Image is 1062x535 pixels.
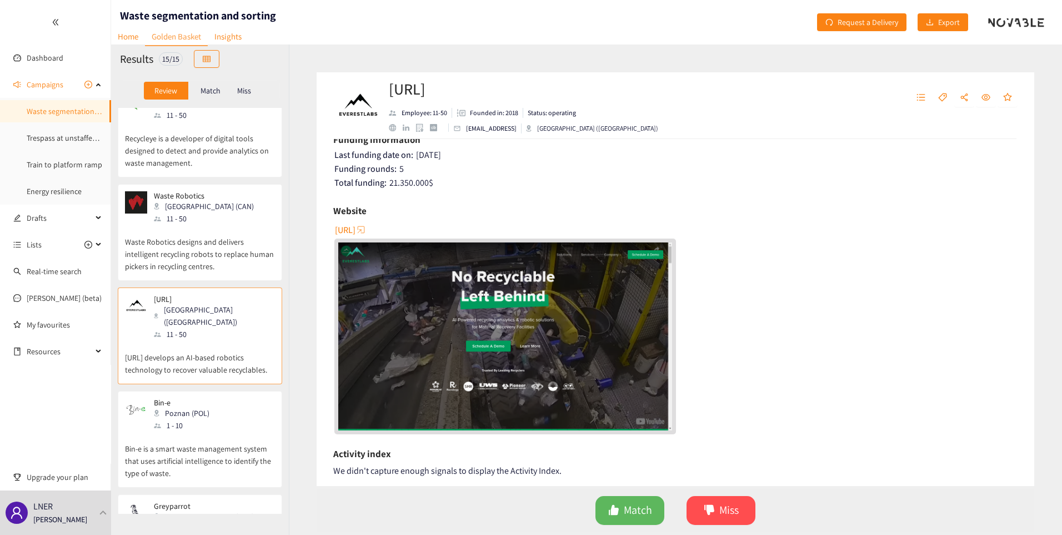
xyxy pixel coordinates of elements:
span: Match [624,502,652,519]
a: Train to platform ramp [27,160,102,170]
p: [PERSON_NAME] [33,513,87,526]
div: 11 - 50 [154,109,261,121]
span: plus-circle [84,241,92,249]
button: [URL] [335,221,367,239]
p: Bin-e [154,398,209,407]
span: [URL] [335,223,355,237]
div: 5 [334,164,1018,175]
p: LNER [33,499,53,513]
p: Greyparrot [154,502,254,511]
li: Employees [389,108,452,118]
div: We didn't capture enough signals to display the Activity Index. [333,464,1018,478]
h1: Waste segmentation and sorting [120,8,276,23]
div: [GEOGRAPHIC_DATA] ([GEOGRAPHIC_DATA]) [154,304,274,328]
button: likeMatch [595,496,664,525]
p: Status: operating [528,108,576,118]
span: Resources [27,340,92,363]
button: downloadExport [918,13,968,31]
a: crunchbase [430,124,444,131]
button: share-alt [954,89,974,107]
a: Real-time search [27,266,82,276]
p: [URL] [154,295,267,304]
button: unordered-list [911,89,931,107]
p: Review [154,86,177,95]
p: [EMAIL_ADDRESS] [466,123,517,133]
span: redo [825,18,833,27]
li: Status [523,108,576,118]
div: Poznan (POL) [154,407,216,419]
p: Miss [237,86,251,95]
span: edit [13,214,21,222]
button: dislikeMiss [687,496,755,525]
p: Waste Robotics [154,191,254,200]
iframe: Chat Widget [1006,482,1062,535]
img: Snapshot of the company's website [125,295,147,317]
span: unordered-list [13,241,21,249]
h6: Funding information [333,131,420,148]
p: Bin-e is a smart waste management system that uses artificial intelligence to identify the type o... [125,432,275,479]
span: dislike [704,504,715,517]
button: star [998,89,1018,107]
button: tag [933,89,953,107]
h2: Results [120,51,153,67]
a: Golden Basket [145,28,208,46]
img: Snapshot of the company's website [125,502,147,524]
span: star [1003,93,1012,103]
a: linkedin [403,125,416,131]
div: [GEOGRAPHIC_DATA] ([GEOGRAPHIC_DATA]) [526,123,658,133]
li: Founded in year [452,108,523,118]
img: Company Logo [336,83,380,128]
span: unordered-list [916,93,925,103]
span: Total funding: [334,177,387,189]
span: Funding rounds: [334,163,397,175]
h6: Website [333,202,367,219]
span: Last funding date on: [334,149,413,161]
a: Insights [208,28,248,45]
button: eye [976,89,996,107]
span: download [926,18,934,27]
span: book [13,348,21,355]
a: google maps [416,123,430,132]
span: sound [13,81,21,88]
p: [URL] develops an AI-based robotics technology to recover valuable recyclables. [125,340,275,376]
p: Founded in: 2018 [470,108,518,118]
p: Recycleye is a developer of digital tools designed to detect and provide analytics on waste manag... [125,121,275,169]
div: 21.350.000 $ [334,177,1018,189]
span: eye [981,93,990,103]
img: Snapshot of the Company's website [338,242,672,430]
span: Lists [27,234,42,256]
span: Request a Delivery [838,16,898,28]
p: Employee: 11-50 [402,108,447,118]
span: Export [938,16,960,28]
span: table [203,55,211,64]
span: Drafts [27,207,92,229]
img: Snapshot of the company's website [125,398,147,420]
span: like [608,504,619,517]
h2: [URL] [389,78,658,100]
p: Match [201,86,221,95]
a: website [338,242,672,430]
span: user [10,506,23,519]
div: 11 - 50 [154,328,274,340]
div: [GEOGRAPHIC_DATA] (GBR) [154,511,261,523]
div: [DATE] [334,150,1018,161]
p: Waste Robotics designs and delivers intelligent recycling robots to replace human pickers in recy... [125,225,275,273]
a: Waste segmentation and sorting [27,106,134,116]
span: Miss [719,502,739,519]
div: [GEOGRAPHIC_DATA] (CAN) [154,200,261,212]
a: Dashboard [27,53,63,63]
span: double-left [52,18,59,26]
button: table [194,50,219,68]
a: Trespass at unstaffed stations [27,133,125,143]
span: share-alt [960,93,969,103]
span: Upgrade your plan [27,466,102,488]
button: redoRequest a Delivery [817,13,906,31]
img: Snapshot of the company's website [125,191,147,214]
a: [PERSON_NAME] (beta) [27,293,102,303]
a: My favourites [27,314,102,336]
span: Campaigns [27,73,63,96]
span: plus-circle [84,81,92,88]
div: 15 / 15 [159,52,183,66]
div: 11 - 50 [154,212,261,225]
